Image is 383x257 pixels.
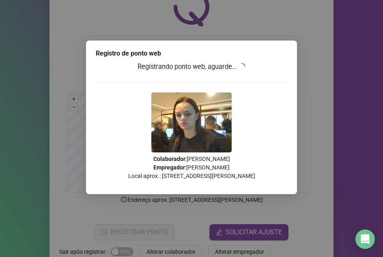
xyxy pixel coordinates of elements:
img: Z [151,92,232,152]
strong: Empregador [153,164,185,171]
h3: Registrando ponto web, aguarde... [96,62,287,72]
div: Registro de ponto web [96,49,287,58]
strong: Colaborador [153,156,185,162]
p: : [PERSON_NAME] : [PERSON_NAME] Local aprox.: [STREET_ADDRESS][PERSON_NAME] [96,155,287,180]
span: loading [239,63,245,70]
div: Open Intercom Messenger [355,229,375,249]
